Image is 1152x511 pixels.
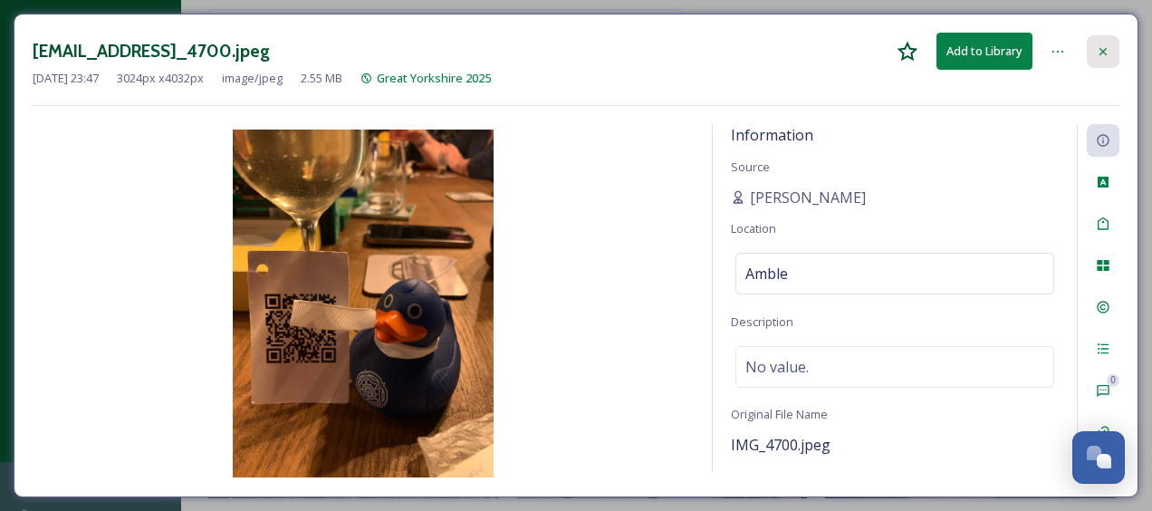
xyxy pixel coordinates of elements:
span: image/jpeg [222,70,283,87]
button: Add to Library [936,33,1032,70]
img: Pbjw001%40btopenworld.com-IMG_4700.jpeg [33,130,694,477]
span: 3024 px x 4032 px [117,70,204,87]
span: No value. [745,356,809,378]
span: IMG_4700.jpeg [731,435,830,455]
button: Open Chat [1072,431,1125,484]
span: [PERSON_NAME] [750,187,866,208]
span: Description [731,313,793,330]
span: Original File Name [731,406,828,422]
span: Great Yorkshire 2025 [377,70,491,86]
span: [DATE] 23:47 [33,70,99,87]
span: Source [731,159,770,175]
span: Location [731,220,776,236]
div: 0 [1107,374,1119,387]
span: 2.55 MB [301,70,342,87]
h3: [EMAIL_ADDRESS]_4700.jpeg [33,38,270,64]
span: Information [731,125,813,145]
span: Amble [745,263,788,284]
